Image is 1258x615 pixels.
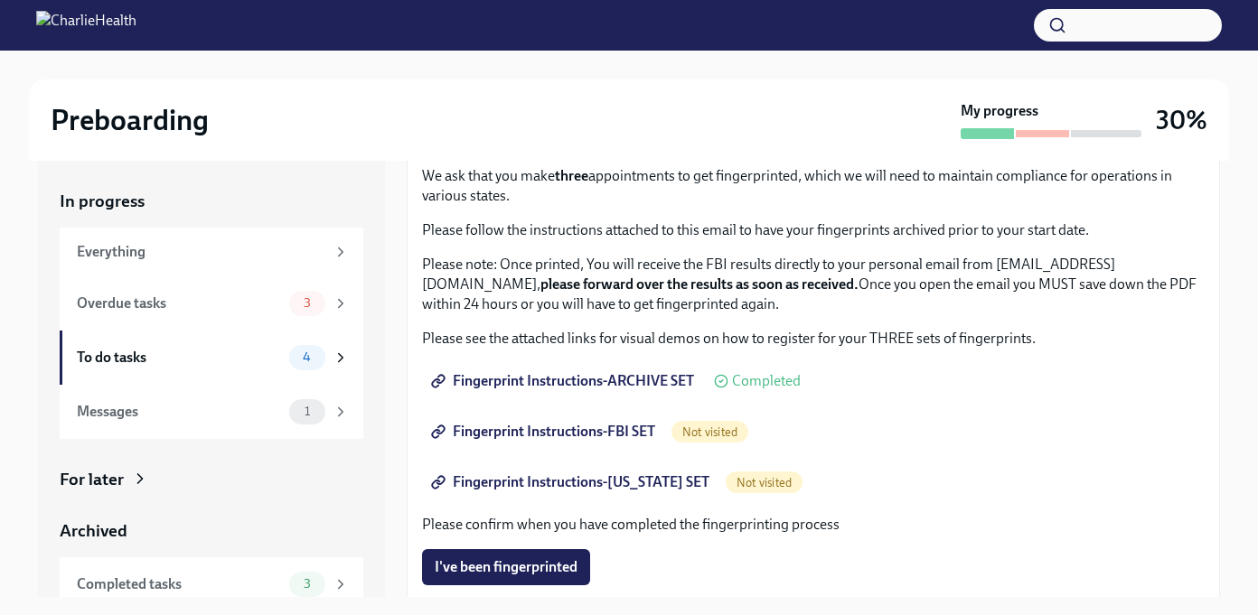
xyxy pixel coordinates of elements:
p: Please see the attached links for visual demos on how to register for your THREE sets of fingerpr... [422,329,1205,349]
span: 3 [293,296,322,310]
span: Fingerprint Instructions-ARCHIVE SET [435,372,694,390]
a: Messages1 [60,385,363,439]
a: Fingerprint Instructions-FBI SET [422,414,668,450]
a: Fingerprint Instructions-ARCHIVE SET [422,363,707,399]
p: Please follow the instructions attached to this email to have your fingerprints archived prior to... [422,220,1205,240]
img: CharlieHealth [36,11,136,40]
span: Not visited [726,476,803,489]
a: In progress [60,190,363,213]
div: Messages [77,402,282,422]
a: For later [60,468,363,491]
span: Not visited [671,425,748,439]
strong: three [555,167,588,184]
a: To do tasks4 [60,331,363,385]
div: For later [60,468,124,491]
a: Archived [60,519,363,543]
span: Completed [732,374,801,388]
span: Fingerprint Instructions-[US_STATE] SET [435,473,709,491]
span: 3 [293,577,322,591]
strong: My progress [961,101,1038,121]
div: Overdue tasks [77,294,282,313]
span: 4 [292,350,322,364]
p: Please note: Once printed, You will receive the FBI results directly to your personal email from ... [422,255,1205,314]
p: Please confirm when you have completed the fingerprinting process [422,515,1205,535]
button: I've been fingerprinted [422,549,590,585]
a: Fingerprint Instructions-[US_STATE] SET [422,464,722,500]
a: Completed tasks3 [60,557,363,611]
p: We ask that you make appointments to get fingerprinted, which we will need to maintain compliance... [422,166,1205,206]
a: Everything [60,228,363,276]
h3: 30% [1156,104,1207,136]
strong: please forward over the results as soon as received. [540,275,859,293]
span: I've been fingerprinted [435,558,577,576]
div: Completed tasks [77,574,282,594]
div: Everything [77,242,325,262]
span: 1 [294,405,321,418]
a: Overdue tasks3 [60,276,363,331]
div: To do tasks [77,348,282,368]
span: Fingerprint Instructions-FBI SET [435,423,655,441]
h2: Preboarding [51,102,209,138]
